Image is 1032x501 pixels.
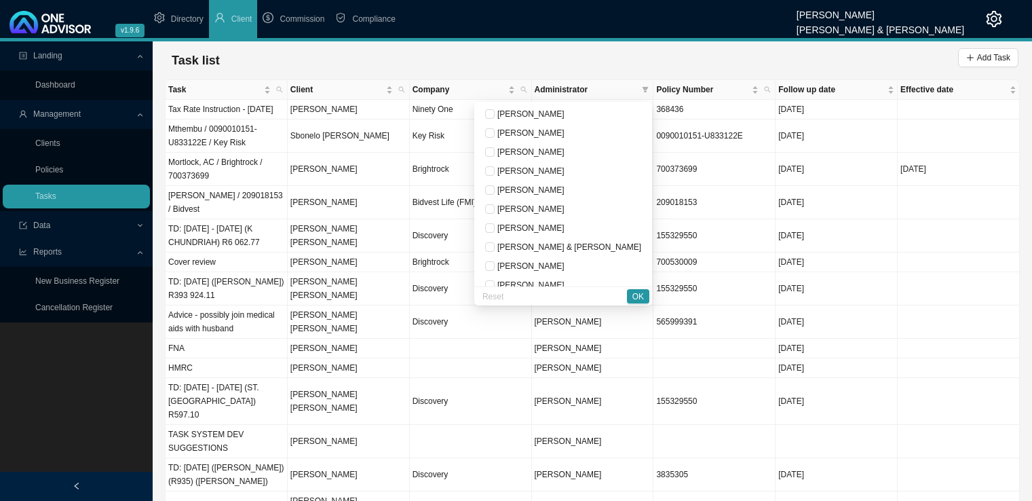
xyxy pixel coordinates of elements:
span: Company [413,83,505,96]
span: search [398,86,405,93]
th: Task [166,80,288,100]
td: 155329550 [653,272,776,305]
td: [PERSON_NAME] [288,339,410,358]
span: Policy Number [656,83,749,96]
a: Policies [35,165,63,174]
td: [DATE] [776,186,898,219]
span: import [19,221,27,229]
span: [PERSON_NAME] [535,317,602,327]
td: 209018153 [653,186,776,219]
span: [PERSON_NAME] [535,363,602,373]
a: Clients [35,138,60,148]
a: New Business Register [35,276,119,286]
span: user [19,110,27,118]
span: dollar [263,12,273,23]
span: Follow up date [778,83,885,96]
img: 2df55531c6924b55f21c4cf5d4484680-logo-light.svg [9,11,91,33]
td: [DATE] [776,358,898,378]
td: Mthembu / 0090010151-U833122E / Key Risk [166,119,288,153]
td: [DATE] [776,219,898,253]
span: [PERSON_NAME] [535,437,602,446]
td: TD: [DATE] ([PERSON_NAME]) R393 924.11 [166,272,288,305]
span: search [276,86,283,93]
th: Client [288,80,410,100]
td: Discovery [410,219,532,253]
span: [PERSON_NAME] [495,185,565,195]
span: Client [290,83,383,96]
td: [PERSON_NAME] [288,153,410,186]
td: Mortlock, AC / Brightrock / 700373699 [166,153,288,186]
td: [DATE] [776,339,898,358]
td: 155329550 [653,378,776,425]
span: Data [33,221,50,230]
td: [DATE] [776,153,898,186]
button: OK [627,289,649,303]
td: 0090010151-U833122E [653,119,776,153]
span: Commission [280,14,324,24]
span: safety [335,12,346,23]
span: Task list [172,54,220,67]
span: [PERSON_NAME] [495,128,565,138]
span: [PERSON_NAME] [535,344,602,353]
td: [DATE] [776,100,898,119]
span: [PERSON_NAME] [495,166,565,176]
th: Follow up date [776,80,898,100]
td: [PERSON_NAME] [PERSON_NAME] [288,305,410,339]
span: [PERSON_NAME] [495,109,565,119]
td: TASK SYSTEM DEV SUGGESTIONS [166,425,288,458]
td: Discovery [410,458,532,491]
td: Discovery [410,272,532,305]
td: Tax Rate Instruction - [DATE] [166,100,288,119]
td: Advice - possibly join medical aids with husband [166,305,288,339]
td: [DATE] [776,305,898,339]
a: Cancellation Register [35,303,113,312]
a: Dashboard [35,80,75,90]
td: Ninety One [410,100,532,119]
span: [PERSON_NAME] [495,280,565,290]
td: [PERSON_NAME] [PERSON_NAME] [288,272,410,305]
td: Key Risk [410,119,532,153]
td: TD: [DATE] - [DATE] (ST. [GEOGRAPHIC_DATA]) R597.10 [166,378,288,425]
td: HMRC [166,358,288,378]
span: Management [33,109,81,119]
td: Discovery [410,378,532,425]
a: Tasks [35,191,56,201]
span: search [520,86,527,93]
td: 3835305 [653,458,776,491]
span: line-chart [19,248,27,256]
div: [PERSON_NAME] & [PERSON_NAME] [797,18,964,33]
td: [DATE] [776,272,898,305]
span: Effective date [900,83,1007,96]
span: [PERSON_NAME] [495,223,565,233]
td: [PERSON_NAME] [288,425,410,458]
span: Client [231,14,252,24]
td: [PERSON_NAME] [288,358,410,378]
td: [PERSON_NAME] / 209018153 / Bidvest [166,186,288,219]
td: [DATE] [776,253,898,272]
td: TD: [DATE] ([PERSON_NAME]) (R935) ([PERSON_NAME]) [166,458,288,491]
span: search [518,80,530,99]
td: [PERSON_NAME] [PERSON_NAME] [288,219,410,253]
td: [PERSON_NAME] [288,253,410,272]
td: 368436 [653,100,776,119]
span: search [273,80,286,99]
span: Compliance [352,14,395,24]
span: v1.9.6 [115,24,145,37]
span: [PERSON_NAME] [495,261,565,271]
span: [PERSON_NAME] [495,204,565,214]
span: Landing [33,51,62,60]
td: [PERSON_NAME] [288,458,410,491]
span: search [761,80,773,99]
span: profile [19,52,27,60]
td: TD: [DATE] - [DATE] (K CHUNDRIAH) R6 062.77 [166,219,288,253]
td: 700530009 [653,253,776,272]
button: Reset [477,289,509,303]
span: Add Task [977,51,1010,64]
span: left [73,482,81,490]
td: [DATE] [776,378,898,425]
span: Directory [171,14,204,24]
td: [PERSON_NAME] [288,186,410,219]
td: Brightrock [410,153,532,186]
td: [DATE] [776,458,898,491]
td: [DATE] [898,153,1020,186]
